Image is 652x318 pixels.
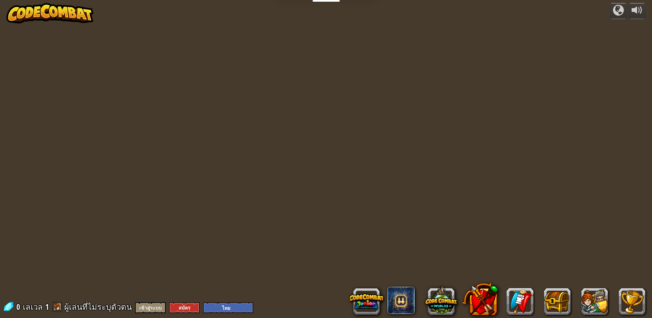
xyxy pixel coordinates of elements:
button: สมัคร [169,302,200,313]
button: เข้าสู่ระบบ [135,302,166,313]
span: 1 [45,301,49,312]
span: เลเวล [23,301,43,313]
button: แคมเปญ [610,3,627,19]
span: 0 [16,301,22,312]
span: ผู้เล่นที่ไม่ระบุตัวตน [64,301,132,312]
img: CodeCombat - Learn how to code by playing a game [6,3,93,23]
button: ปรับระดับเสียง [629,3,646,19]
